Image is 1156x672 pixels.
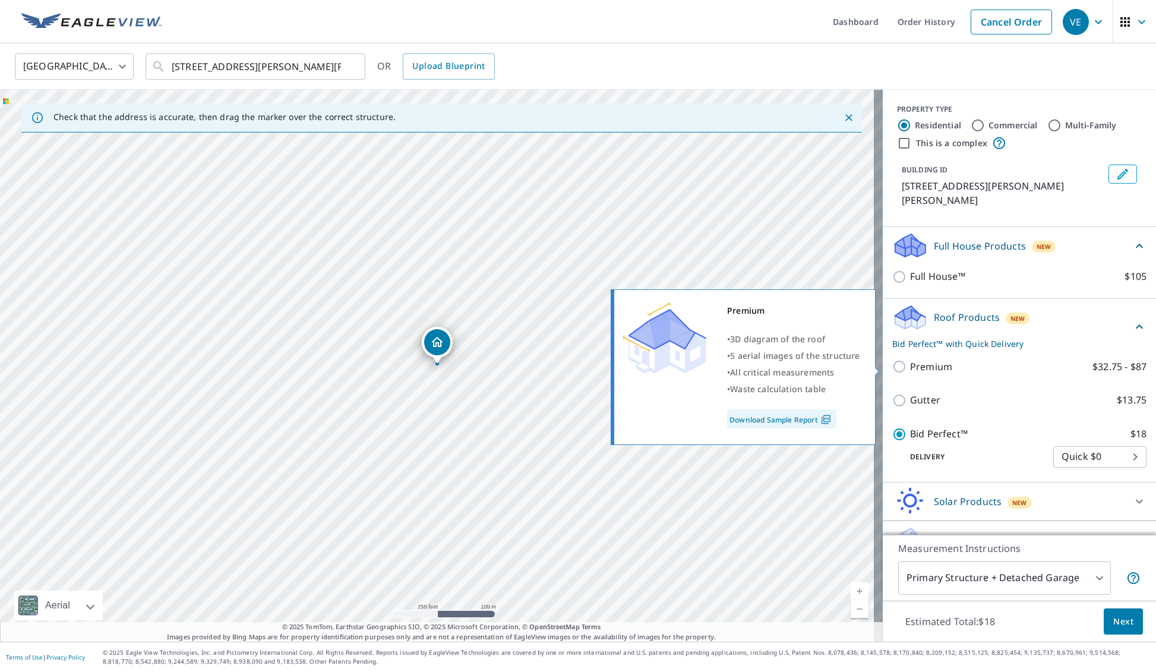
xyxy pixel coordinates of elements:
[412,59,485,74] span: Upload Blueprint
[282,622,601,632] span: © 2025 TomTom, Earthstar Geographics SIO, © 2025 Microsoft Corporation, ©
[727,348,860,364] div: •
[727,364,860,381] div: •
[727,302,860,319] div: Premium
[529,622,579,631] a: OpenStreetMap
[934,310,1000,324] p: Roof Products
[14,591,103,620] div: Aerial
[1037,242,1051,251] span: New
[892,452,1053,462] p: Delivery
[103,648,1150,666] p: © 2025 Eagle View Technologies, Inc. and Pictometry International Corp. All Rights Reserved. Repo...
[892,232,1146,260] div: Full House ProductsNew
[896,608,1005,635] p: Estimated Total: $18
[1108,165,1137,184] button: Edit building 1
[730,350,860,361] span: 5 aerial images of the structure
[892,487,1146,516] div: Solar ProductsNew
[910,393,940,408] p: Gutter
[934,239,1026,253] p: Full House Products
[897,104,1142,115] div: PROPERTY TYPE
[15,50,134,83] div: [GEOGRAPHIC_DATA]
[910,269,965,284] p: Full House™
[934,533,1002,547] p: Walls Products
[971,10,1052,34] a: Cancel Order
[730,333,825,345] span: 3D diagram of the roof
[1113,614,1133,629] span: Next
[403,53,494,80] a: Upload Blueprint
[1012,498,1027,507] span: New
[915,119,961,131] label: Residential
[1053,440,1146,474] div: Quick $0
[377,53,495,80] div: OR
[1010,314,1025,323] span: New
[841,110,857,125] button: Close
[21,13,162,31] img: EV Logo
[916,137,987,149] label: This is a complex
[42,591,74,620] div: Aerial
[1117,393,1146,408] p: $13.75
[727,409,836,428] a: Download Sample Report
[898,561,1111,595] div: Primary Structure + Detached Garage
[1063,9,1089,35] div: VE
[988,119,1038,131] label: Commercial
[910,427,968,441] p: Bid Perfect™
[851,600,868,618] a: Current Level 17, Zoom Out
[582,622,601,631] a: Terms
[727,331,860,348] div: •
[730,367,834,378] span: All critical measurements
[902,179,1104,207] p: [STREET_ADDRESS][PERSON_NAME][PERSON_NAME]
[851,582,868,600] a: Current Level 17, Zoom In
[623,302,706,374] img: Premium
[818,414,834,425] img: Pdf Icon
[727,381,860,397] div: •
[892,526,1146,554] div: Walls ProductsNew
[892,337,1132,350] p: Bid Perfect™ with Quick Delivery
[1125,269,1146,284] p: $105
[6,653,43,661] a: Terms of Use
[6,654,85,661] p: |
[1092,359,1146,374] p: $32.75 - $87
[53,112,396,122] p: Check that the address is accurate, then drag the marker over the correct structure.
[1065,119,1117,131] label: Multi-Family
[892,304,1146,350] div: Roof ProductsNewBid Perfect™ with Quick Delivery
[934,494,1002,509] p: Solar Products
[898,541,1141,556] p: Measurement Instructions
[1104,608,1143,635] button: Next
[172,50,341,83] input: Search by address or latitude-longitude
[910,359,952,374] p: Premium
[1130,427,1146,441] p: $18
[1126,571,1141,585] span: Your report will include the primary structure and a detached garage if one exists.
[422,327,453,364] div: Dropped pin, building 1, Residential property, 566 Feller Hahn Rd Fredericksburg, TX 78624
[46,653,85,661] a: Privacy Policy
[730,383,826,395] span: Waste calculation table
[902,165,947,175] p: BUILDING ID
